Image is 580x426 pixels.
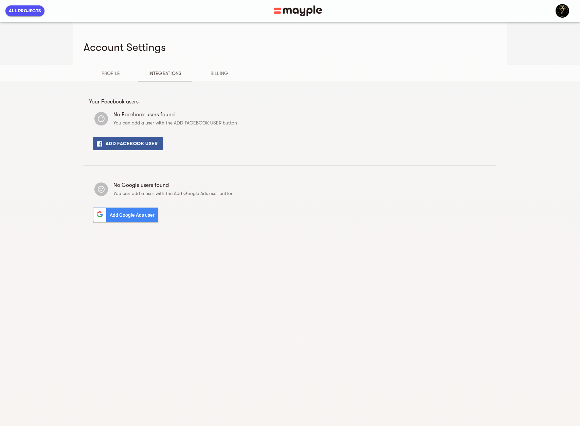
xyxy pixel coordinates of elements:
[88,69,134,77] span: Profile
[113,119,486,127] p: You can add a user with the ADD FACEBOOK USER button
[9,7,41,15] span: All Projects
[5,5,44,16] button: All Projects
[113,189,486,197] p: You can add a user with the Add Google Ads user button
[93,208,158,222] button: Add Google Ads user
[142,69,188,77] span: Integrations
[113,111,486,119] span: No Facebook users found
[89,98,491,106] p: Your Facebook users
[113,181,486,189] span: No Google users found
[556,4,569,18] img: MLJvRejjS4yVjuk6Lm4z
[110,209,158,221] span: Add Google Ads user
[84,41,491,54] h4: Account Settings
[196,69,242,77] span: Billing
[274,5,322,16] img: Main logo
[93,137,163,150] button: Add Facebook User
